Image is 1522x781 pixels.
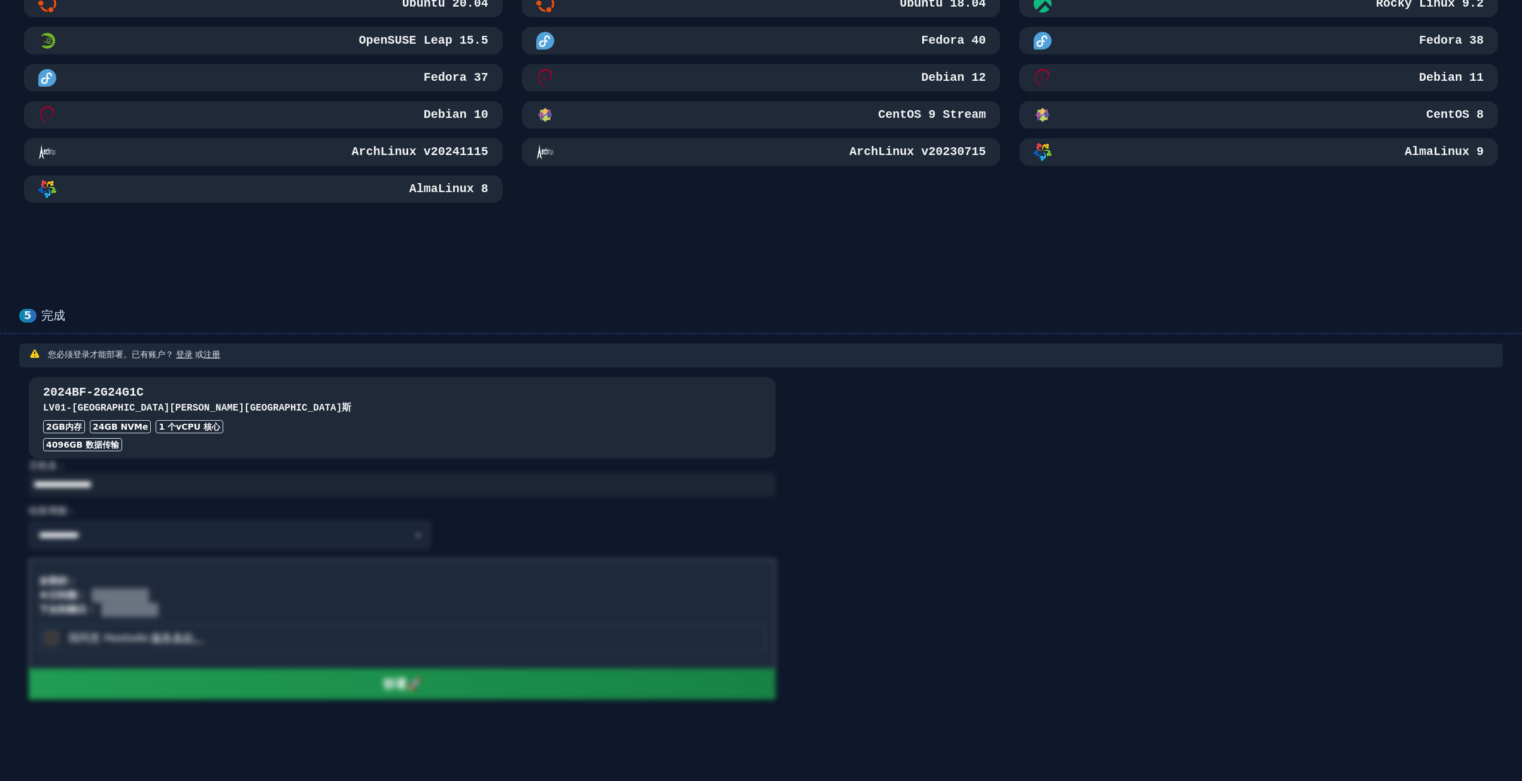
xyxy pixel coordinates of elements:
[1019,64,1498,92] button: Debian 11Debian 11
[72,403,351,414] font: [GEOGRAPHIC_DATA][PERSON_NAME][GEOGRAPHIC_DATA]斯
[43,385,144,399] font: 2024BF-2G24G1C
[1419,71,1484,84] font: Debian 11
[93,422,104,431] font: 24
[39,604,96,615] font: 下次到期日：
[522,64,1001,92] button: Debian 12Debian 12
[104,422,148,431] font: GB NVMe
[1034,106,1052,124] img: CentOS 8
[522,138,1001,166] button: ArchLinux v20230715ArchLinux v20230715
[1405,145,1484,159] font: AlmaLinux 9
[38,106,56,124] img: Debian 10
[359,34,488,47] font: OpenSUSE Leap 15.5
[29,668,776,700] button: 部署🚀
[24,309,32,321] font: 5
[176,350,193,359] a: 登录
[1034,143,1052,161] img: AlmaLinux 9
[409,182,488,196] font: AlmaLinux 8
[24,64,503,92] button: Fedora 37Fedora 37
[38,143,56,161] img: ArchLinux v20241115
[536,32,554,50] img: Fedora 40
[38,180,56,198] img: AlmaLinux 8
[522,27,1001,54] button: Fedora 40Fedora 40
[1019,27,1498,54] button: Fedora 38Fedora 38
[151,631,205,644] font: 服务条款。
[24,101,503,129] button: Debian 10Debian 10
[1419,34,1484,47] font: Fedora 38
[536,106,554,124] img: CentOS 9 Stream
[383,677,422,691] font: 部署🚀
[352,145,488,159] font: ArchLinux v20241115
[24,138,503,166] button: ArchLinux v20241115ArchLinux v20241115
[1426,108,1484,121] font: CentOS 8
[38,32,56,50] img: OpenSUSE Leap 15.5 极简版
[203,350,220,359] a: 注册
[38,69,56,87] img: Fedora 37
[46,422,65,431] font: 2GB
[159,422,176,431] font: 1 个
[66,403,72,414] font: -
[424,108,488,121] font: Debian 10
[176,422,220,431] font: vCPU 核心
[68,631,148,644] font: 我同意 Hostodo
[1019,101,1498,129] button: CentOS 8CentOS 8
[39,589,87,601] font: 今日到期：
[24,175,503,203] button: AlmaLinux 8AlmaLinux 8
[46,440,69,449] font: 4096
[29,505,77,516] font: 结算周期：
[41,308,65,323] font: 完成
[921,71,986,84] font: Debian 12
[43,403,66,414] font: LV01
[65,422,82,431] font: 内存
[536,143,554,161] img: ArchLinux v20230715
[1019,138,1498,166] button: AlmaLinux 9AlmaLinux 9
[48,350,174,359] font: 您必须登录才能部署。已有账户？
[424,71,488,84] font: Fedora 37
[921,34,986,47] font: Fedora 40
[878,108,986,121] font: CentOS 9 Stream
[536,69,554,87] img: Debian 12
[849,145,986,159] font: ArchLinux v20230715
[195,350,203,359] font: 或
[1034,69,1052,87] img: Debian 11
[522,101,1001,129] button: CentOS 9 StreamCentOS 9 Stream
[24,27,503,54] button: OpenSUSE Leap 15.5 极简版OpenSUSE Leap 15.5
[1034,32,1052,50] img: Fedora 38
[69,440,119,449] font: GB 数据传输
[148,630,205,646] button: 我同意 Hostodo
[29,460,67,471] font: 主机名：
[39,575,77,586] font: 全部的：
